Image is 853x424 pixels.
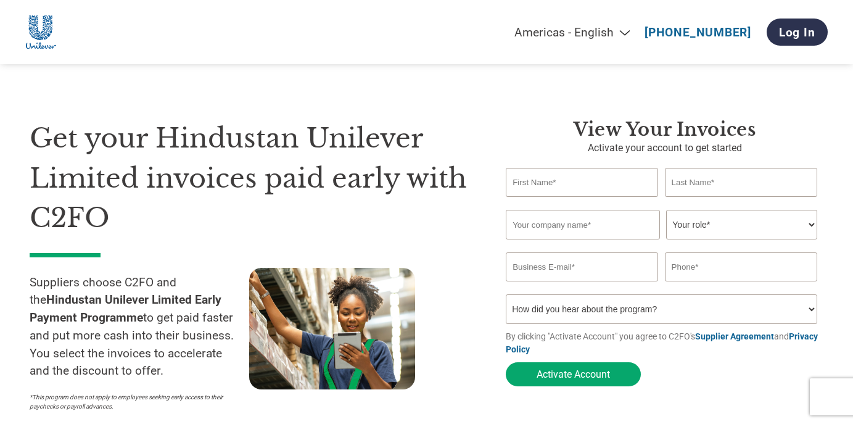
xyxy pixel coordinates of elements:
p: Suppliers choose C2FO and the to get paid faster and put more cash into their business. You selec... [30,274,249,381]
button: Activate Account [506,362,641,386]
a: Supplier Agreement [695,331,774,341]
input: Phone* [665,252,817,281]
div: Invalid company name or company name is too long [506,241,817,247]
div: Invalid last name or last name is too long [665,198,817,205]
div: Inavlid Email Address [506,283,658,289]
img: supply chain worker [249,268,415,389]
div: Invalid first name or first name is too long [506,198,658,205]
h3: View your invoices [506,118,823,141]
a: [PHONE_NUMBER] [645,25,751,39]
select: Title/Role [666,210,817,239]
p: *This program does not apply to employees seeking early access to their paychecks or payroll adva... [30,393,237,411]
strong: Hindustan Unilever Limited Early Payment Programme [30,293,221,325]
h1: Get your Hindustan Unilever Limited invoices paid early with C2FO [30,118,469,238]
input: First Name* [506,168,658,197]
input: Invalid Email format [506,252,658,281]
img: Hindustan Unilever Limited [26,15,57,49]
p: Activate your account to get started [506,141,823,156]
input: Your company name* [506,210,660,239]
div: Inavlid Phone Number [665,283,817,289]
input: Last Name* [665,168,817,197]
p: By clicking "Activate Account" you agree to C2FO's and [506,330,823,356]
a: Log In [767,19,828,46]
